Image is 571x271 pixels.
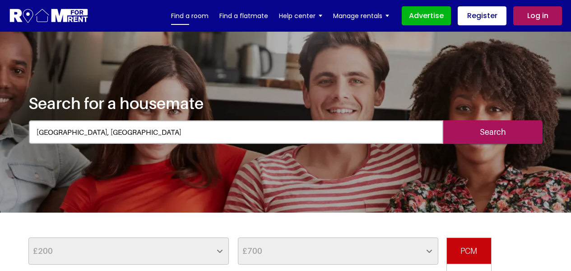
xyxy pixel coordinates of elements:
[513,6,562,25] a: Log in
[402,6,451,25] a: Advertise
[28,93,543,113] h2: Search for a housemate
[446,238,492,265] span: PCM
[458,6,506,25] a: Register
[9,8,89,24] img: Logo for Room for Rent, featuring a welcoming design with a house icon and modern typography
[171,9,209,23] a: Find a room
[29,120,443,144] input: Post code of area where property is located ?
[279,9,322,23] a: Help center
[219,9,268,23] a: Find a flatmate
[333,9,389,23] a: Manage rentals
[443,120,543,144] input: Search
